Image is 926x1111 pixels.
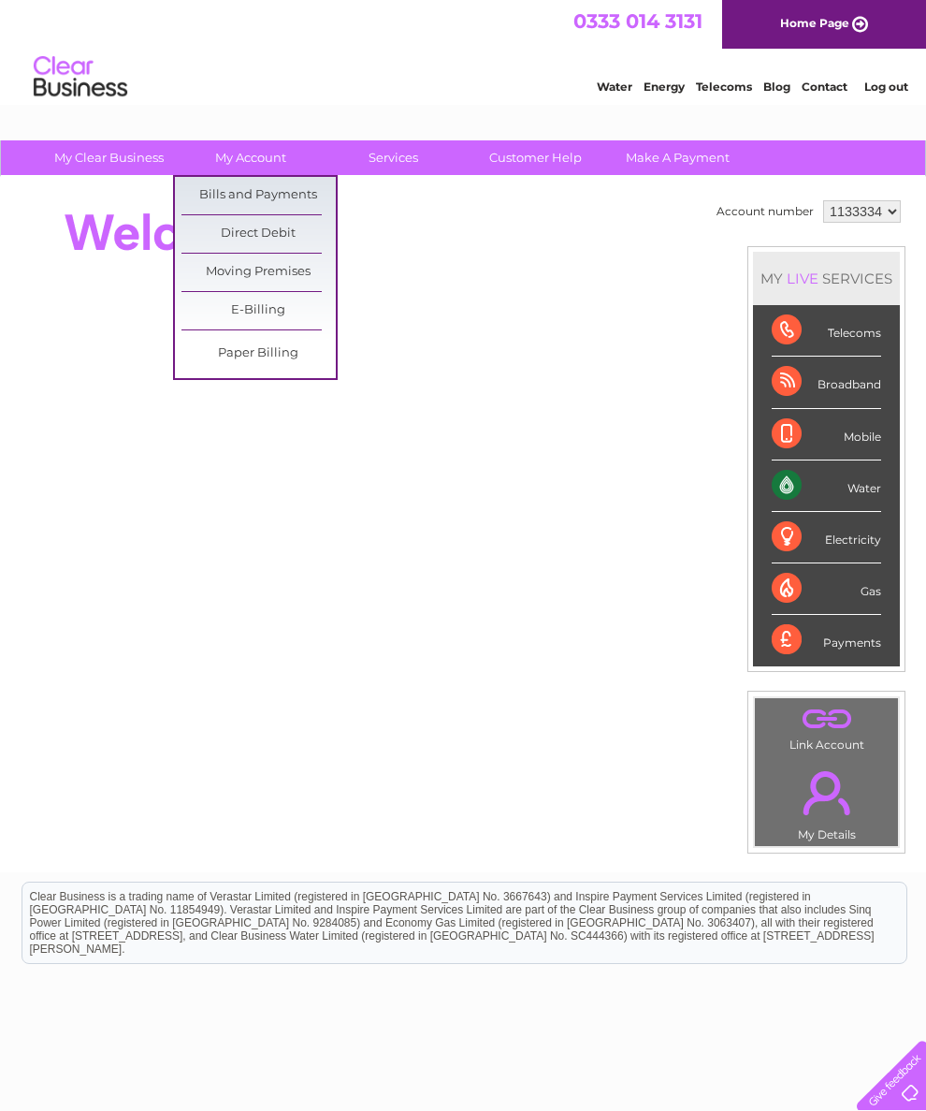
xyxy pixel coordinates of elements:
td: My Details [754,755,899,847]
a: Moving Premises [181,254,336,291]
div: Mobile [772,409,881,460]
div: Water [772,460,881,512]
td: Account number [712,196,818,227]
img: logo.png [33,49,128,106]
div: Gas [772,563,881,615]
a: Energy [644,80,685,94]
a: Customer Help [458,140,613,175]
a: Telecoms [696,80,752,94]
div: Clear Business is a trading name of Verastar Limited (registered in [GEOGRAPHIC_DATA] No. 3667643... [22,10,906,91]
a: . [760,703,893,736]
a: Log out [864,80,908,94]
div: Telecoms [772,305,881,357]
div: MY SERVICES [753,252,900,305]
a: Direct Debit [181,215,336,253]
a: 0333 014 3131 [573,9,702,33]
div: Electricity [772,512,881,563]
a: Water [597,80,632,94]
a: Make A Payment [600,140,755,175]
a: Bills and Payments [181,177,336,214]
div: Payments [772,615,881,665]
td: Link Account [754,697,899,756]
a: Blog [763,80,790,94]
a: Contact [802,80,847,94]
a: E-Billing [181,292,336,329]
a: Services [316,140,470,175]
a: My Clear Business [32,140,186,175]
a: Paper Billing [181,335,336,373]
a: . [760,760,893,826]
div: LIVE [783,270,822,287]
a: My Account [174,140,328,175]
div: Broadband [772,357,881,408]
